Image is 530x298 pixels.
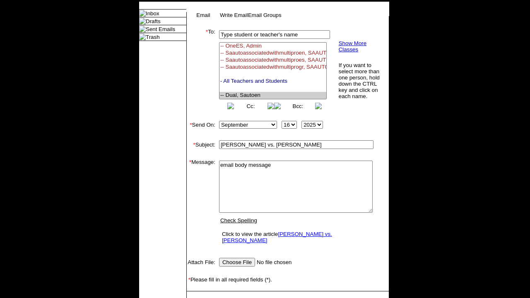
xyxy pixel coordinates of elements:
[187,256,215,268] td: Attach File:
[267,103,274,109] img: button_right.png
[222,231,332,243] a: [PERSON_NAME] vs. [PERSON_NAME]
[220,217,257,223] a: Check Spelling
[339,40,366,53] a: Show More Classes
[219,64,326,71] option: -- Saautoassociatedwithmultiprogr, SAAUTOASSOCIATEDWITHMULTIPROGRAMCLA
[196,12,210,18] a: Email
[187,248,195,256] img: spacer.gif
[187,276,389,283] td: Please fill in all required fields (*).
[187,151,195,159] img: spacer.gif
[139,18,146,24] img: folder_icon.gif
[293,103,304,109] a: Bcc:
[215,203,216,204] img: spacer.gif
[187,159,215,248] td: Message:
[187,29,215,111] td: To:
[219,78,326,85] option: - All Teachers and Students
[187,119,215,130] td: Send On:
[219,57,326,64] option: -- Saautoassociatedwithmultiproes, SAAUTOASSOCIATEDWITHMULTIPROGRAMES
[139,26,146,32] img: folder_icon.gif
[215,144,216,145] img: spacer.gif
[219,50,326,57] option: -- Saautoassociatedwithmultiproen, SAAUTOASSOCIATEDWITHMULTIPROGRAMEN
[187,268,195,276] img: spacer.gif
[187,111,195,119] img: spacer.gif
[215,68,217,72] img: spacer.gif
[146,26,175,32] a: Sent Emails
[338,62,382,100] td: If you want to select more than one person, hold down the CTRL key and click on each name.
[187,130,195,139] img: spacer.gif
[146,18,161,24] a: Drafts
[246,103,255,109] a: Cc:
[139,10,146,17] img: folder_icon.gif
[220,12,248,18] a: Write Email
[146,34,160,40] a: Trash
[146,10,159,17] a: Inbox
[220,229,372,245] td: Click to view the article
[274,103,281,109] img: button_left.png
[227,103,234,109] img: button_left.png
[248,12,282,18] a: Email Groups
[139,34,146,40] img: folder_icon.gif
[219,92,326,99] option: -- Dual, Sautoen
[187,283,195,291] img: spacer.gif
[219,43,326,50] option: -- OneES, Admin
[187,139,215,151] td: Subject:
[315,103,322,109] img: button_right.png
[187,291,193,298] img: spacer.gif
